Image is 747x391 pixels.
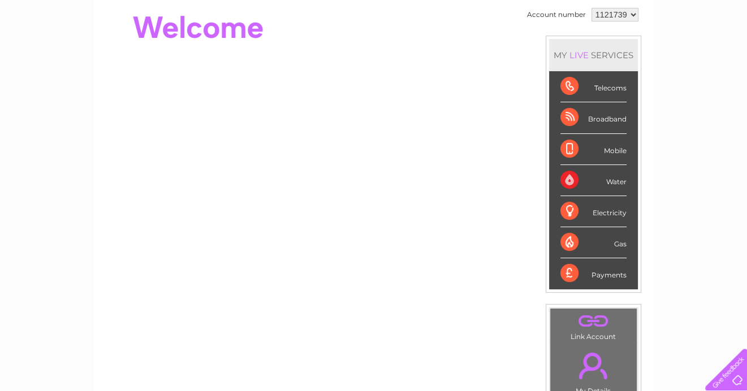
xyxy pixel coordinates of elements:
[576,48,601,57] a: Energy
[524,5,589,24] td: Account number
[560,102,627,133] div: Broadband
[560,227,627,258] div: Gas
[560,196,627,227] div: Electricity
[553,311,634,331] a: .
[567,50,591,60] div: LIVE
[26,29,84,64] img: logo.png
[550,308,637,344] td: Link Account
[549,39,638,71] div: MY SERVICES
[548,48,569,57] a: Water
[560,165,627,196] div: Water
[608,48,642,57] a: Telecoms
[534,6,612,20] a: 0333 014 3131
[107,6,641,55] div: Clear Business is a trading name of Verastar Limited (registered in [GEOGRAPHIC_DATA] No. 3667643...
[560,258,627,289] div: Payments
[553,346,634,385] a: .
[560,71,627,102] div: Telecoms
[672,48,699,57] a: Contact
[710,48,736,57] a: Log out
[649,48,665,57] a: Blog
[560,134,627,165] div: Mobile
